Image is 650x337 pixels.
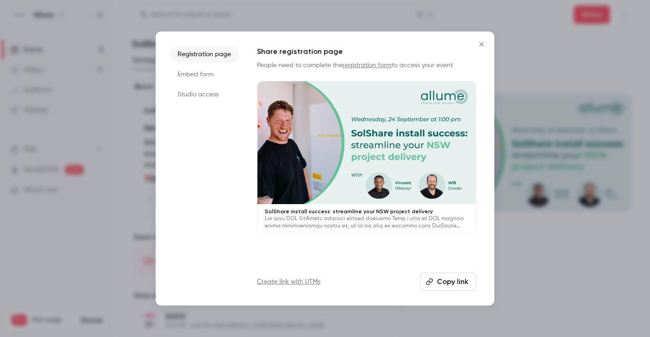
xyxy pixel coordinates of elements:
a: Create link with UTMs [257,277,320,286]
p: SolShare install success: streamline your NSW project delivery [265,208,468,215]
li: Studio access [170,86,239,103]
li: Embed form [170,66,239,83]
a: registration form [342,62,392,68]
p: People need to complete the to access your event [257,61,476,70]
li: Registration page [170,46,239,63]
button: Copy link [420,273,476,291]
a: SolShare install success: streamline your NSW project deliveryLor ipsu DOL SitAmetc adipisci elit... [257,81,476,234]
h1: Share registration page [257,46,476,57]
button: Close [472,35,491,53]
p: Lor ipsu DOL SitAmetc adipisci elitsed doeiusmo Temp i utla et DOL magnaa enima minimveniamqu nos... [265,215,468,230]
